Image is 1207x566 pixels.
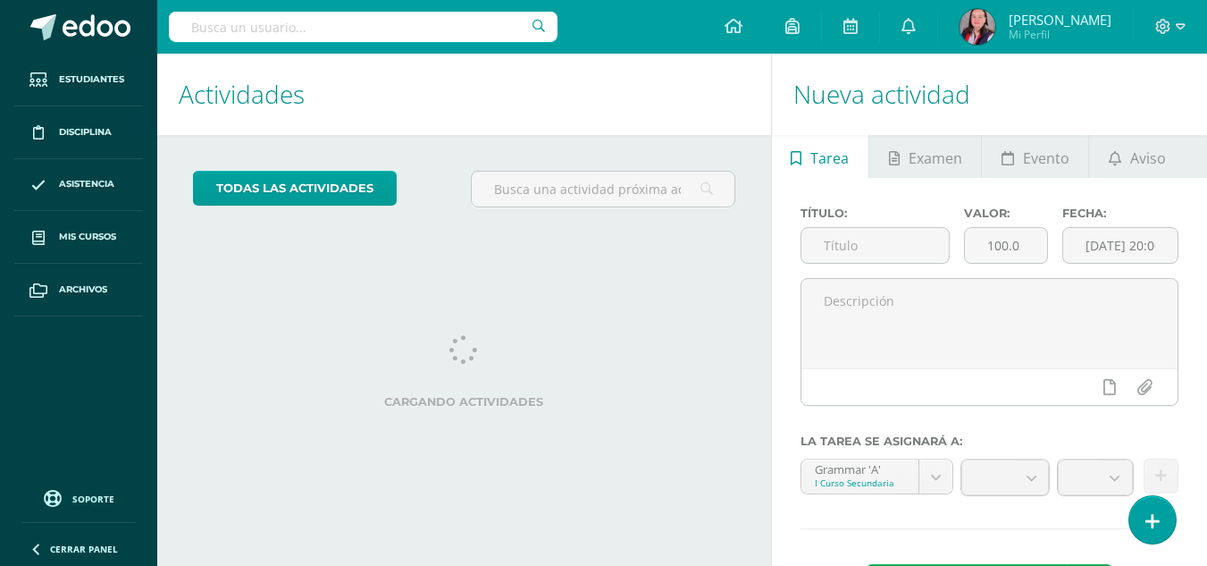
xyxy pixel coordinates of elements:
[793,54,1186,135] h1: Nueva actividad
[800,435,1178,448] label: La tarea se asignará a:
[169,12,557,42] input: Busca un usuario...
[14,159,143,212] a: Asistencia
[14,106,143,159] a: Disciplina
[72,493,114,505] span: Soporte
[800,207,950,220] label: Título:
[14,211,143,264] a: Mis cursos
[472,172,733,207] input: Busca una actividad próxima aquí...
[59,125,112,139] span: Disciplina
[815,460,906,477] div: Grammar 'A'
[14,54,143,106] a: Estudiantes
[50,543,118,555] span: Cerrar panel
[772,135,868,178] a: Tarea
[59,72,124,87] span: Estudiantes
[1009,27,1111,42] span: Mi Perfil
[1089,135,1185,178] a: Aviso
[193,395,735,409] label: Cargando actividades
[1023,137,1069,180] span: Evento
[1062,207,1178,220] label: Fecha:
[810,137,849,180] span: Tarea
[960,9,995,45] img: 971a63f0969e82a2766b7be78845d464.png
[909,137,962,180] span: Examen
[21,486,136,510] a: Soporte
[179,54,750,135] h1: Actividades
[193,171,397,206] a: todas las Actividades
[59,230,116,244] span: Mis cursos
[869,135,981,178] a: Examen
[965,228,1047,263] input: Puntos máximos
[815,477,906,489] div: I Curso Secundaria
[14,264,143,317] a: Archivos
[59,283,107,297] span: Archivos
[1063,228,1178,263] input: Fecha de entrega
[1130,137,1166,180] span: Aviso
[59,177,114,191] span: Asistencia
[964,207,1048,220] label: Valor:
[982,135,1088,178] a: Evento
[801,460,953,494] a: Grammar 'A'I Curso Secundaria
[1009,11,1111,29] span: [PERSON_NAME]
[801,228,949,263] input: Título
